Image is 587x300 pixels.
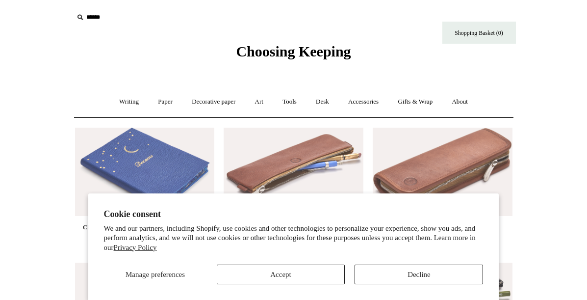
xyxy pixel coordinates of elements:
[75,128,214,216] a: Choosing Keeping Leather Dreams Notebook Choosing Keeping Leather Dreams Notebook
[75,128,214,216] img: Choosing Keeping Leather Dreams Notebook
[104,209,484,219] h2: Cookie consent
[114,244,157,251] a: Privacy Policy
[104,265,207,284] button: Manage preferences
[224,128,363,216] img: Tan Small Leather Pencil Case
[224,128,363,216] a: Tan Small Leather Pencil Case Tan Small Leather Pencil Case
[183,89,244,115] a: Decorative paper
[307,89,338,115] a: Desk
[246,89,272,115] a: Art
[443,89,477,115] a: About
[274,89,306,115] a: Tools
[389,89,441,115] a: Gifts & Wrap
[75,221,214,262] a: Choosing Keeping Leather Dreams Notebook £75.00
[149,89,181,115] a: Paper
[236,43,351,59] span: Choosing Keeping
[442,22,516,44] a: Shopping Basket (0)
[236,51,351,58] a: Choosing Keeping
[104,224,484,253] p: We and our partners, including Shopify, use cookies and other technologies to personalize your ex...
[77,221,212,233] div: Choosing Keeping Leather Dreams Notebook
[373,128,512,216] img: Tan Small Leather Pencil Case
[355,265,483,284] button: Decline
[217,265,345,284] button: Accept
[126,271,185,278] span: Manage preferences
[339,89,387,115] a: Accessories
[110,89,148,115] a: Writing
[373,128,512,216] a: Tan Small Leather Pencil Case Tan Small Leather Pencil Case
